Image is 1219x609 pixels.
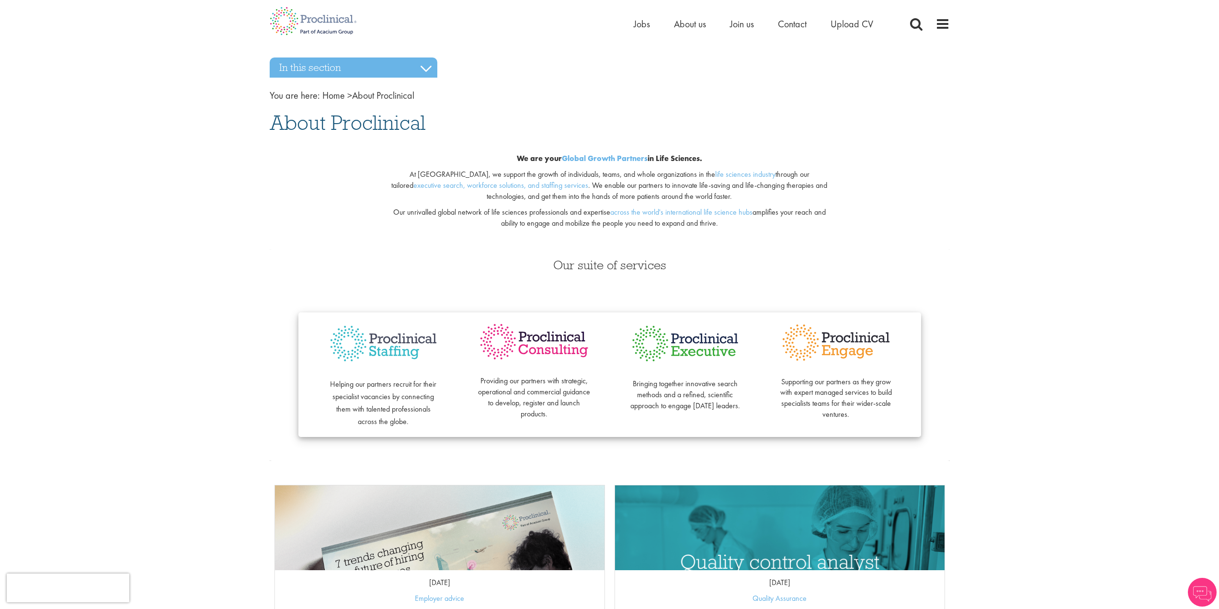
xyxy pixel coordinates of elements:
[270,259,950,271] h3: Our suite of services
[629,368,741,411] p: Bringing together innovative search methods and a refined, scientific approach to engage [DATE] l...
[413,180,588,190] a: executive search, workforce solutions, and staffing services
[322,89,345,102] a: breadcrumb link to Home
[327,322,440,366] img: Proclinical Staffing
[615,577,945,588] p: [DATE]
[831,18,873,30] a: Upload CV
[715,169,775,179] a: life sciences industry
[562,153,648,163] a: Global Growth Partners
[674,18,706,30] a: About us
[415,593,464,603] a: Employer advice
[610,207,752,217] a: across the world's international life science hubs
[752,593,807,603] a: Quality Assurance
[478,322,591,362] img: Proclinical Consulting
[275,577,604,588] p: [DATE]
[385,169,834,202] p: At [GEOGRAPHIC_DATA], we support the growth of individuals, teams, and whole organizations in the...
[270,110,425,136] span: About Proclinical
[347,89,352,102] span: >
[270,89,320,102] span: You are here:
[780,322,892,363] img: Proclinical Engage
[615,485,945,570] a: Link to a post
[385,207,834,229] p: Our unrivalled global network of life sciences professionals and expertise amplifies your reach a...
[330,379,436,426] span: Helping our partners recruit for their specialist vacancies by connecting them with talented prof...
[634,18,650,30] a: Jobs
[780,366,892,420] p: Supporting our partners as they grow with expert managed services to build specialists teams for ...
[478,365,591,420] p: Providing our partners with strategic, operational and commercial guidance to develop, register a...
[7,574,129,602] iframe: reCAPTCHA
[1188,578,1217,607] img: Chatbot
[275,485,604,570] a: Link to a post
[730,18,754,30] a: Join us
[322,89,414,102] span: About Proclinical
[778,18,807,30] a: Contact
[270,57,437,78] h3: In this section
[517,153,702,163] b: We are your in Life Sciences.
[629,322,741,365] img: Proclinical Executive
